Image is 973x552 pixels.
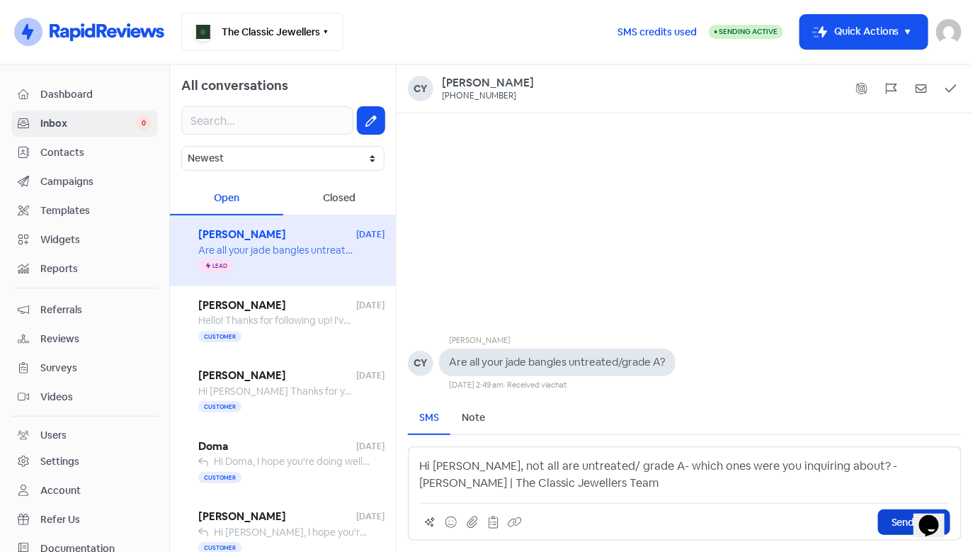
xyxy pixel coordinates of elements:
[442,76,534,91] a: [PERSON_NAME]
[11,111,158,137] a: Inbox 0
[40,428,67,443] div: Users
[40,454,79,469] div: Settings
[800,15,928,49] button: Quick Actions
[40,483,81,498] div: Account
[198,298,356,314] span: [PERSON_NAME]
[408,351,433,376] div: CY
[198,472,241,483] span: Customer
[198,314,918,327] span: Hello! Thanks for following up! I've sent my partner all the photos and quotes. Trying to find a ...
[181,13,343,51] button: The Classic Jewellers
[356,228,385,241] span: [DATE]
[40,203,152,218] span: Templates
[356,440,385,453] span: [DATE]
[11,507,158,533] a: Refer Us
[419,410,439,425] div: SMS
[40,174,152,189] span: Campaigns
[449,379,503,391] div: [DATE] 2:49 am
[11,478,158,504] a: Account
[11,449,158,475] a: Settings
[881,78,902,99] button: Flag conversation
[11,140,158,166] a: Contacts
[198,368,356,384] span: [PERSON_NAME]
[11,198,158,224] a: Templates
[442,91,516,102] div: [PHONE_NUMBER]
[462,410,485,425] div: Note
[851,78,872,99] button: Show system messages
[40,116,136,131] span: Inbox
[11,81,158,108] a: Dashboard
[503,379,567,391] div: · Received via
[198,331,241,342] span: Customer
[940,78,962,99] button: Mark as closed
[618,25,697,40] span: SMS credits used
[170,182,283,215] div: Open
[40,512,152,527] span: Refer Us
[709,23,783,40] a: Sending Active
[198,509,356,525] span: [PERSON_NAME]
[11,422,158,449] a: Users
[605,23,709,38] a: SMS credits used
[914,495,959,538] iframe: chat widget
[911,78,932,99] button: Mark as unread
[40,332,152,347] span: Reviews
[719,27,778,36] span: Sending Active
[936,19,962,45] img: User
[40,361,152,376] span: Surveys
[449,355,666,368] pre: Are all your jade bangles untreated/grade A?
[408,76,433,101] div: Cy
[181,77,288,94] span: All conversations
[356,299,385,312] span: [DATE]
[40,390,152,405] span: Videos
[419,458,950,492] p: Hi [PERSON_NAME], not all are untreated/ grade A- which ones were you inquiring about? -[PERSON_N...
[11,297,158,323] a: Referrals
[892,515,937,530] span: Send SMS
[181,106,353,135] input: Search...
[283,182,397,215] div: Closed
[212,263,227,269] span: Lead
[198,401,241,412] span: Customer
[878,509,950,535] button: Send SMS
[11,355,158,381] a: Surveys
[11,256,158,282] a: Reports
[11,227,158,253] a: Widgets
[551,380,567,390] span: chat
[136,116,152,130] span: 0
[449,334,676,349] div: [PERSON_NAME]
[356,369,385,382] span: [DATE]
[40,303,152,317] span: Referrals
[40,87,152,102] span: Dashboard
[11,169,158,195] a: Campaigns
[11,326,158,352] a: Reviews
[356,510,385,523] span: [DATE]
[40,232,152,247] span: Widgets
[198,244,402,257] span: Are all your jade bangles untreated/grade A?
[198,227,356,243] span: [PERSON_NAME]
[11,384,158,410] a: Videos
[40,261,152,276] span: Reports
[198,439,356,455] span: Doma
[40,145,152,160] span: Contacts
